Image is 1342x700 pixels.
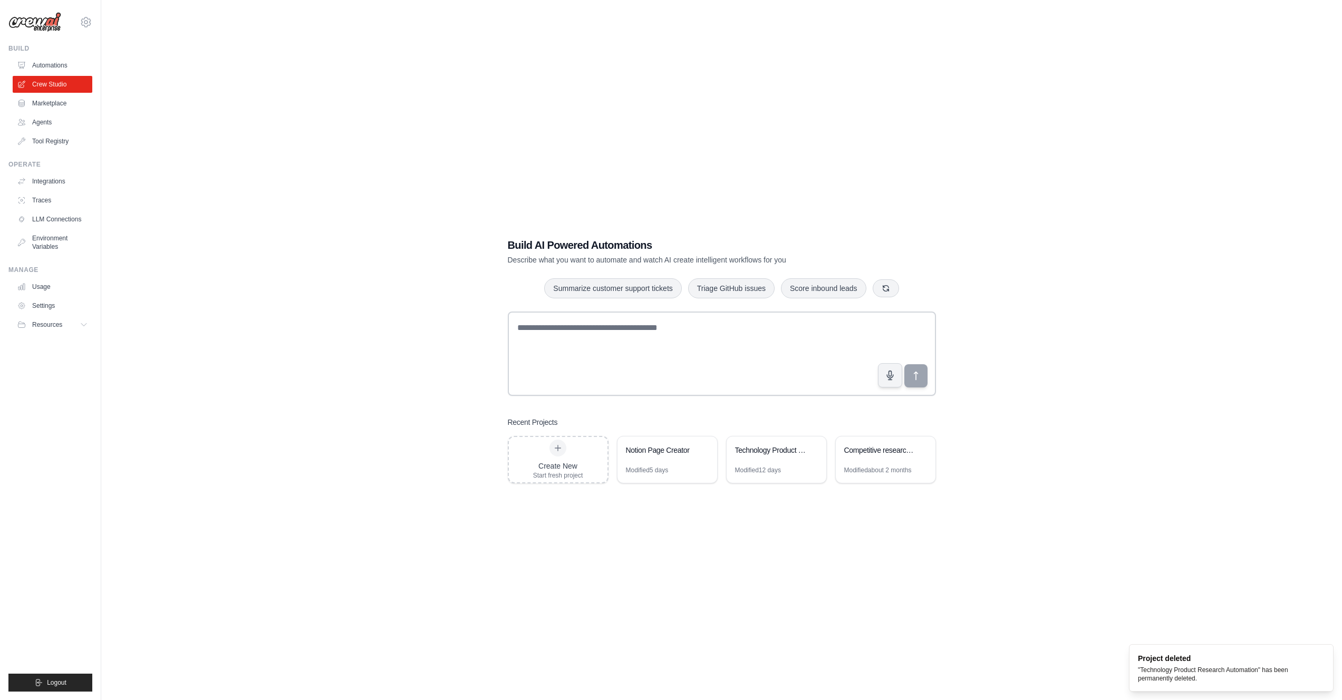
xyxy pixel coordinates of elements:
a: Crew Studio [13,76,92,93]
button: Score inbound leads [781,278,866,298]
div: Operate [8,160,92,169]
div: Modified 12 days [735,466,781,474]
a: Integrations [13,173,92,190]
a: Marketplace [13,95,92,112]
button: Summarize customer support tickets [544,278,681,298]
a: Usage [13,278,92,295]
div: Notion Page Creator [626,445,698,455]
p: Describe what you want to automate and watch AI create intelligent workflows for you [508,255,862,265]
a: Tool Registry [13,133,92,150]
button: Resources [13,316,92,333]
div: Project deleted [1138,653,1320,664]
div: Competitive research and analysis [844,445,916,455]
div: "Technology Product Research Automation" has been permanently deleted. [1138,666,1320,683]
a: Settings [13,297,92,314]
div: Build [8,44,92,53]
div: Modified about 2 months [844,466,912,474]
h3: Recent Projects [508,417,558,427]
button: Get new suggestions [873,279,899,297]
span: Resources [32,320,62,329]
div: Start fresh project [533,471,583,480]
span: Logout [47,678,66,687]
a: Agents [13,114,92,131]
button: Click to speak your automation idea [878,363,902,387]
div: Manage [8,266,92,274]
a: LLM Connections [13,211,92,228]
div: Create New [533,461,583,471]
a: Environment Variables [13,230,92,255]
div: Modified 5 days [626,466,669,474]
button: Triage GitHub issues [688,278,775,298]
button: Logout [8,674,92,692]
img: Logo [8,12,61,32]
h1: Build AI Powered Automations [508,238,862,252]
a: Traces [13,192,92,209]
a: Automations [13,57,92,74]
iframe: Chat Widget [1289,649,1342,700]
div: Technology Product Research Automation [735,445,807,455]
